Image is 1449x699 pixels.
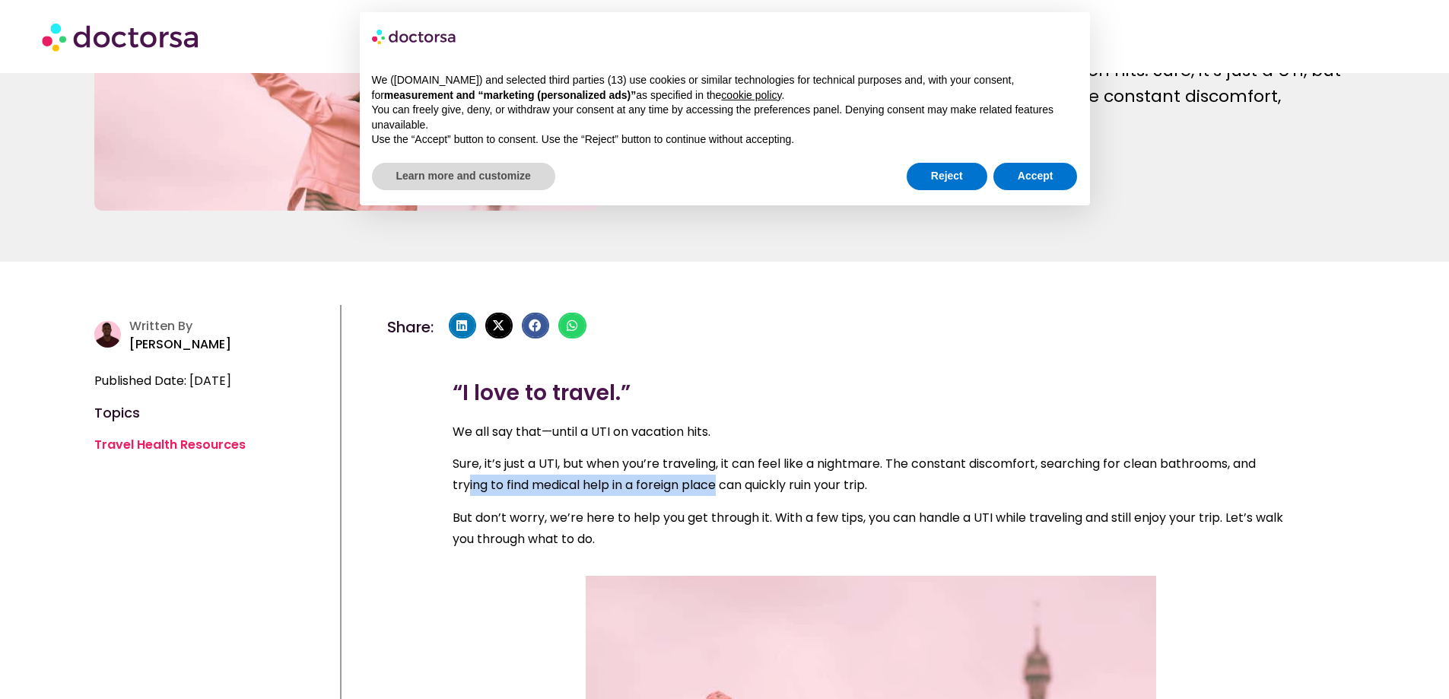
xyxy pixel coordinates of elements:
div: Share on whatsapp [558,313,586,338]
h4: Written By [129,319,332,333]
p: You can freely give, deny, or withdraw your consent at any time by accessing the preferences pane... [372,103,1078,132]
button: Accept [993,163,1078,190]
p: But don’t worry, we’re here to help you get through it. With a few tips, you can handle a UTI whi... [453,507,1289,550]
button: Learn more and customize [372,163,555,190]
p: Use the “Accept” button to consent. Use the “Reject” button to continue without accepting. [372,132,1078,148]
div: Share on linkedin [449,313,476,338]
a: Travel Health Resources [94,436,246,453]
span: Published Date: [DATE] [94,370,231,392]
strong: measurement and “marketing (personalized ads)” [384,89,636,101]
div: Share on x-twitter [485,313,513,338]
p: We all say that—until a UTI on vacation hits. [453,421,1289,443]
div: Share on facebook [522,313,549,338]
img: logo [372,24,457,49]
button: Reject [907,163,987,190]
p: We ([DOMAIN_NAME]) and selected third parties (13) use cookies or similar technologies for techni... [372,73,1078,103]
p: [PERSON_NAME] [129,334,332,355]
h4: Topics [94,407,332,419]
h3: “I love to travel.” [453,377,1289,409]
a: cookie policy [721,89,781,101]
p: Sure, it’s just a UTI, but when you’re traveling, it can feel like a nightmare. The constant disc... [453,453,1289,496]
h4: Share: [387,319,434,335]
